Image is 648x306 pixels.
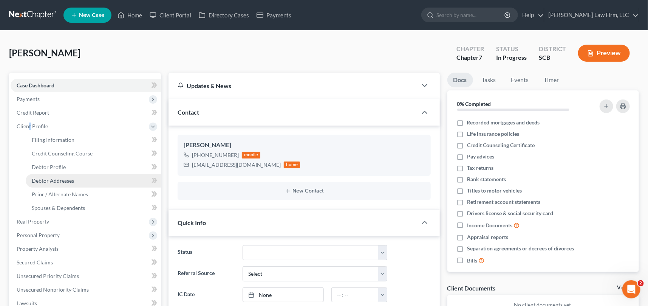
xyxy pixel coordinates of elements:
[11,269,161,283] a: Unsecured Priority Claims
[178,219,206,226] span: Quick Info
[467,153,494,160] span: Pay advices
[11,242,161,256] a: Property Analysis
[518,8,544,22] a: Help
[11,79,161,92] a: Case Dashboard
[17,82,54,89] span: Case Dashboard
[26,147,161,160] a: Credit Counseling Course
[17,96,40,102] span: Payments
[467,245,574,252] span: Separation agreements or decrees of divorces
[457,101,491,107] strong: 0% Completed
[184,188,425,194] button: New Contact
[17,273,79,279] span: Unsecured Priority Claims
[11,256,161,269] a: Secured Claims
[456,53,484,62] div: Chapter
[467,257,477,264] span: Bills
[17,286,89,293] span: Unsecured Nonpriority Claims
[539,45,566,53] div: District
[195,8,253,22] a: Directory Cases
[467,119,540,126] span: Recorded mortgages and deeds
[539,53,566,62] div: SCB
[26,201,161,215] a: Spouses & Dependents
[178,82,408,90] div: Updates & News
[26,174,161,188] a: Debtor Addresses
[467,130,519,138] span: Life insurance policies
[479,54,482,61] span: 7
[476,73,502,87] a: Tasks
[467,187,522,194] span: Titles to motor vehicles
[17,245,59,252] span: Property Analysis
[32,205,85,211] span: Spouses & Dependents
[467,222,512,229] span: Income Documents
[467,210,553,217] span: Drivers license & social security card
[174,245,239,260] label: Status
[17,259,53,266] span: Secured Claims
[11,283,161,297] a: Unsecured Nonpriority Claims
[174,266,239,281] label: Referral Source
[447,284,496,292] div: Client Documents
[17,123,48,129] span: Client Profile
[184,141,425,150] div: [PERSON_NAME]
[436,8,506,22] input: Search by name...
[622,280,640,298] iframe: Intercom live chat
[26,133,161,147] a: Filing Information
[192,151,239,159] div: [PHONE_NUMBER]
[11,106,161,120] a: Credit Report
[447,73,473,87] a: Docs
[544,8,639,22] a: [PERSON_NAME] Law Firm, LLC
[638,280,644,286] span: 2
[284,162,300,168] div: home
[467,198,540,206] span: Retirement account statements
[146,8,195,22] a: Client Portal
[32,137,74,143] span: Filing Information
[467,141,535,149] span: Credit Counseling Certificate
[617,285,636,290] a: View All
[26,160,161,174] a: Debtor Profile
[32,191,88,197] span: Prior / Alternate Names
[9,47,80,58] span: [PERSON_NAME]
[242,152,261,158] div: mobile
[243,288,323,302] a: None
[538,73,565,87] a: Timer
[192,161,281,169] div: [EMAIL_ADDRESS][DOMAIN_NAME]
[578,45,630,62] button: Preview
[496,45,527,53] div: Status
[114,8,146,22] a: Home
[79,12,104,18] span: New Case
[467,176,506,183] span: Bank statements
[17,232,60,238] span: Personal Property
[26,188,161,201] a: Prior / Alternate Names
[32,177,74,184] span: Debtor Addresses
[253,8,295,22] a: Payments
[505,73,535,87] a: Events
[174,287,239,303] label: IC Date
[456,45,484,53] div: Chapter
[17,109,49,116] span: Credit Report
[178,109,199,116] span: Contact
[32,164,66,170] span: Debtor Profile
[467,164,493,172] span: Tax returns
[467,233,508,241] span: Appraisal reports
[32,150,93,157] span: Credit Counseling Course
[496,53,527,62] div: In Progress
[17,218,49,225] span: Real Property
[332,288,379,302] input: -- : --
